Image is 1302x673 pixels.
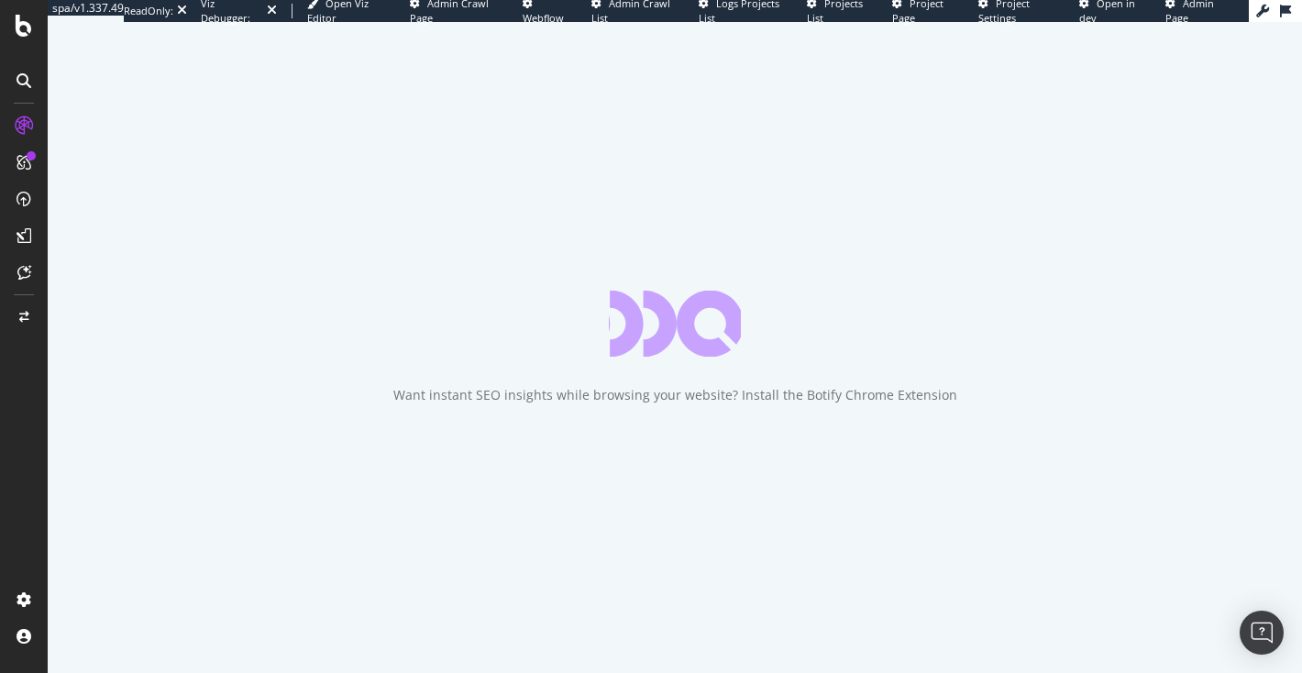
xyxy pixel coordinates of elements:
div: Open Intercom Messenger [1240,611,1284,655]
div: animation [609,291,741,357]
div: ReadOnly: [124,4,173,18]
span: Webflow [523,11,564,25]
div: Want instant SEO insights while browsing your website? Install the Botify Chrome Extension [393,386,957,404]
